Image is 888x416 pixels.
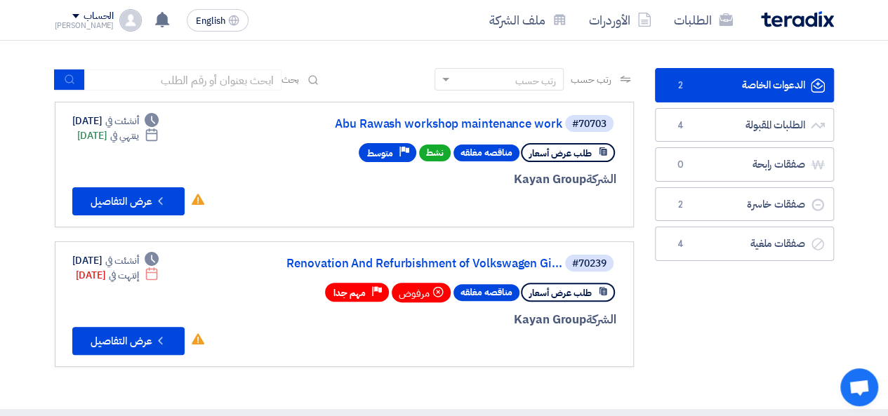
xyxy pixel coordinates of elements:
span: نشط [419,145,451,161]
span: 4 [672,237,689,251]
img: Teradix logo [761,11,834,27]
button: English [187,9,248,32]
a: الأوردرات [578,4,663,36]
span: طلب عرض أسعار [529,147,592,160]
span: English [196,16,225,26]
div: رتب حسب [515,74,556,88]
span: إنتهت في [109,268,139,283]
a: صفقات رابحة0 [655,147,834,182]
span: الشركة [586,311,616,328]
div: الحساب [84,11,114,22]
div: [PERSON_NAME] [55,22,114,29]
a: الطلبات [663,4,744,36]
span: 4 [672,119,689,133]
button: عرض التفاصيل [72,327,185,355]
div: [DATE] [77,128,159,143]
img: profile_test.png [119,9,142,32]
div: [DATE] [72,114,159,128]
span: طلب عرض أسعار [529,286,592,300]
button: عرض التفاصيل [72,187,185,215]
span: 2 [672,79,689,93]
a: Renovation And Refurbishment of Volkswagen Gi... [281,257,562,270]
a: Abu Rawash workshop maintenance work [281,118,562,130]
span: 0 [672,158,689,172]
div: #70703 [572,119,607,129]
div: [DATE] [76,268,159,283]
span: الشركة [586,170,616,188]
span: رتب حسب [571,72,611,87]
a: صفقات خاسرة2 [655,187,834,222]
span: مهم جدا [333,286,366,300]
a: الدعوات الخاصة2 [655,68,834,102]
span: أنشئت في [105,253,139,268]
div: #70239 [572,259,607,269]
span: بحث [281,72,300,87]
input: ابحث بعنوان أو رقم الطلب [85,69,281,90]
span: 2 [672,198,689,212]
a: صفقات ملغية4 [655,227,834,261]
div: [DATE] [72,253,159,268]
a: دردشة مفتوحة [840,368,878,406]
div: Kayan Group [279,311,616,329]
div: Kayan Group [279,170,616,189]
span: أنشئت في [105,114,139,128]
a: الطلبات المقبولة4 [655,108,834,142]
a: ملف الشركة [478,4,578,36]
span: متوسط [367,147,393,160]
span: ينتهي في [110,128,139,143]
span: مناقصه مغلقه [453,145,519,161]
span: مناقصه مغلقه [453,284,519,301]
div: مرفوض [392,283,451,302]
